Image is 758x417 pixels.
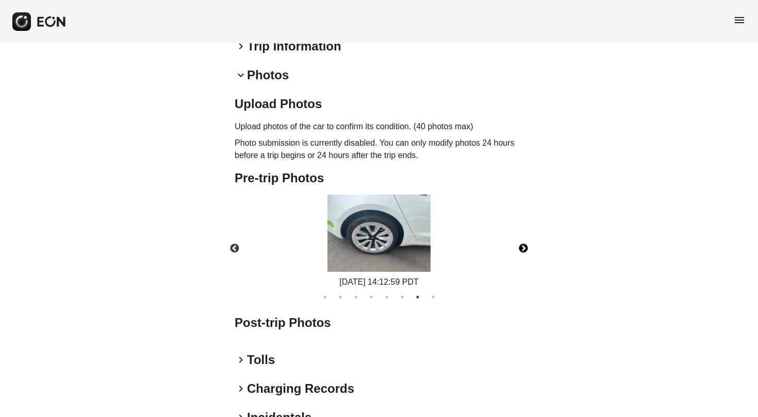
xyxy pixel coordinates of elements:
button: Next [505,231,541,267]
div: [DATE] 14:12:59 PDT [327,276,431,288]
button: Previous [217,231,253,267]
h2: Charging Records [247,380,354,397]
span: keyboard_arrow_down [235,69,247,81]
p: Photo submission is currently disabled. You can only modify photos 24 hours before a trip begins ... [235,137,523,162]
h2: Upload Photos [235,96,523,112]
button: 7 [413,292,423,302]
p: Upload photos of the car to confirm its condition. (40 photos max) [235,120,523,133]
button: 6 [397,292,407,302]
h2: Post-trip Photos [235,315,523,331]
h2: Photos [247,67,289,83]
span: keyboard_arrow_right [235,40,247,53]
span: keyboard_arrow_right [235,383,247,395]
button: 1 [320,292,330,302]
h2: Pre-trip Photos [235,170,523,186]
button: 5 [382,292,392,302]
span: menu [733,14,746,26]
button: 8 [428,292,438,302]
img: https://fastfleet.me/rails/active_storage/blobs/redirect/eyJfcmFpbHMiOnsibWVzc2FnZSI6IkJBaHBBNjlB... [327,195,431,272]
button: 3 [351,292,361,302]
h2: Tolls [247,352,275,368]
span: keyboard_arrow_right [235,354,247,366]
button: 2 [335,292,345,302]
button: 4 [366,292,376,302]
h2: Trip Information [247,38,341,55]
